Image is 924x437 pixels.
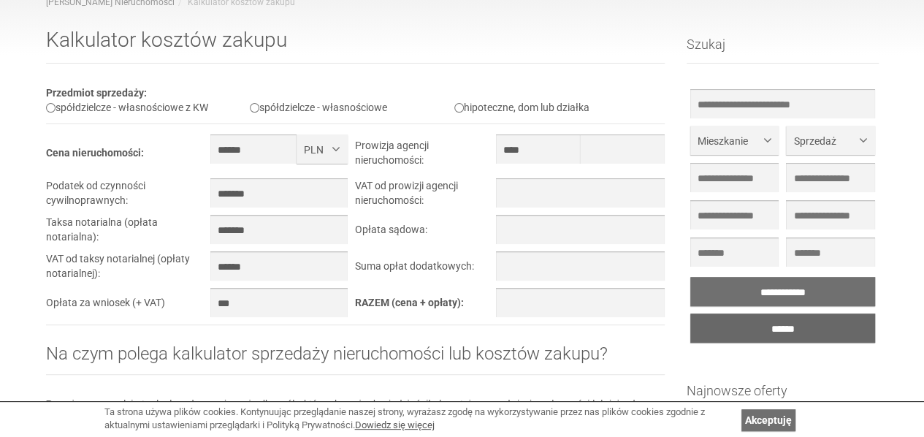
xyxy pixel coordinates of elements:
p: Powyższe narzędzie to doskonałe rozwiązanie dla osób, które chcą się dowiedzieć, ile kosztuje spr... [46,397,665,426]
h2: Na czym polega kalkulator sprzedaży nieruchomości lub kosztów zakupu? [46,344,665,375]
h3: Szukaj [687,37,879,64]
td: Suma opłat dodatkowych: [355,251,495,288]
td: Prowizja agencji nieruchomości: [355,134,495,178]
button: Sprzedaż [786,126,874,155]
input: spółdzielcze - własnościowe [250,103,259,113]
label: spółdzielcze - własnościowe z KW [46,102,208,113]
span: PLN [304,142,329,157]
a: Akceptuję [741,409,795,431]
td: Taksa notarialna (opłata notarialna): [46,215,211,251]
span: Sprzedaż [793,134,856,148]
b: Przedmiot sprzedaży: [46,87,147,99]
td: Opłata za wniosek (+ VAT) [46,288,211,324]
b: RAZEM (cena + opłaty): [355,297,464,308]
td: VAT od prowizji agencji nieruchomości: [355,178,495,215]
td: Opłata sądowa: [355,215,495,251]
div: Ta strona używa plików cookies. Kontynuując przeglądanie naszej strony, wyrażasz zgodę na wykorzy... [104,406,734,433]
button: Mieszkanie [690,126,779,155]
button: PLN [297,134,348,164]
td: VAT od taksy notarialnej (opłaty notarialnej): [46,251,211,288]
label: spółdzielcze - własnościowe [250,102,387,113]
td: Podatek od czynności cywilnoprawnych: [46,178,211,215]
b: Cena nieruchomości: [46,147,144,159]
label: hipoteczne, dom lub działka [454,102,589,113]
h1: Kalkulator kosztów zakupu [46,29,665,64]
span: Mieszkanie [698,134,760,148]
input: hipoteczne, dom lub działka [454,103,464,113]
input: spółdzielcze - własnościowe z KW [46,103,56,113]
a: Dowiedz się więcej [355,419,435,430]
h3: Najnowsze oferty [687,384,879,410]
